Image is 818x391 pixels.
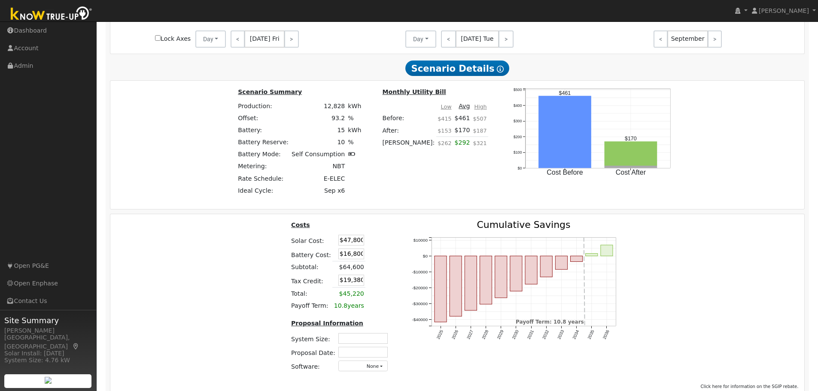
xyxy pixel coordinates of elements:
[514,151,522,155] text: $100
[237,161,290,173] td: Metering:
[667,30,708,48] span: September
[334,302,347,309] span: 10.8
[237,136,290,149] td: Battery Reserve:
[556,256,568,270] rect: onclick=""
[587,329,596,340] text: 2035
[466,329,475,340] text: 2027
[290,261,333,273] td: Subtotal:
[290,359,337,373] td: Software:
[514,103,522,108] text: $400
[602,329,611,340] text: 2036
[499,30,514,48] a: >
[412,285,428,290] text: -$20000
[237,124,290,136] td: Battery:
[616,169,646,176] text: Cost After
[496,329,505,340] text: 2029
[625,136,637,142] text: $170
[453,136,471,154] td: $292
[290,345,337,359] td: Proposal Date:
[381,136,436,154] td: [PERSON_NAME]:
[541,256,553,277] rect: onclick=""
[290,124,347,136] td: 15
[436,112,453,124] td: $415
[436,136,453,154] td: $262
[471,112,488,124] td: $507
[290,161,347,173] td: NBT
[238,88,302,95] u: Scenario Summary
[155,34,191,43] label: Lock Axes
[511,329,520,340] text: 2030
[708,30,722,48] a: >
[526,256,538,284] rect: onclick=""
[465,256,477,310] rect: onclick=""
[481,329,490,340] text: 2028
[290,331,337,345] td: System Size:
[701,384,799,389] span: Click here for information on the SGIP rebate.
[453,112,471,124] td: $461
[290,100,347,112] td: 12,828
[405,30,436,48] button: Day
[480,256,492,304] rect: onclick=""
[381,112,436,124] td: Before:
[436,329,444,340] text: 2025
[290,112,347,124] td: 93.2
[605,166,657,168] rect: onclick=""
[459,103,470,109] u: Avg
[514,88,522,92] text: $500
[412,270,428,274] text: -$10000
[435,256,447,322] rect: onclick=""
[290,173,347,185] td: E-ELEC
[572,329,581,340] text: 2034
[290,247,333,261] td: Battery Cost:
[471,136,488,154] td: $321
[291,221,310,228] u: Costs
[511,256,523,291] rect: onclick=""
[381,124,436,137] td: After:
[231,30,245,48] a: <
[542,329,550,340] text: 2032
[547,169,584,176] text: Cost Before
[412,317,428,322] text: -$40000
[347,124,363,136] td: kWh
[436,124,453,137] td: $153
[497,66,504,73] i: Show Help
[324,187,345,194] span: Sep x6
[518,166,522,170] text: $0
[332,261,365,273] td: $64,600
[471,124,488,137] td: $187
[605,142,657,166] rect: onclick=""
[559,90,571,96] text: $461
[423,254,428,258] text: $0
[6,5,97,24] img: Know True-Up
[601,245,613,256] rect: onclick=""
[237,112,290,124] td: Offset:
[237,173,290,185] td: Rate Schedule:
[514,119,522,124] text: $300
[195,30,226,48] button: Day
[290,273,333,288] td: Tax Credit:
[586,253,598,256] rect: onclick=""
[290,300,333,312] td: Payoff Term:
[332,288,365,300] td: $45,220
[45,377,52,384] img: retrieve
[405,61,509,76] span: Scenario Details
[571,256,583,261] rect: onclick=""
[244,30,285,48] span: [DATE] Fri
[557,329,566,340] text: 2033
[290,288,333,300] td: Total:
[441,30,456,48] a: <
[4,315,92,326] span: Site Summary
[414,238,428,242] text: $10000
[477,219,571,230] text: Cumulative Savings
[237,149,290,161] td: Battery Mode:
[514,135,522,139] text: $200
[72,343,80,350] a: Map
[4,326,92,335] div: [PERSON_NAME]
[290,149,347,161] td: Self Consumption
[759,7,809,14] span: [PERSON_NAME]
[290,136,347,149] td: 10
[4,356,92,365] div: System Size: 4.76 kW
[347,112,363,124] td: %
[453,124,471,137] td: $170
[495,256,507,298] rect: onclick=""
